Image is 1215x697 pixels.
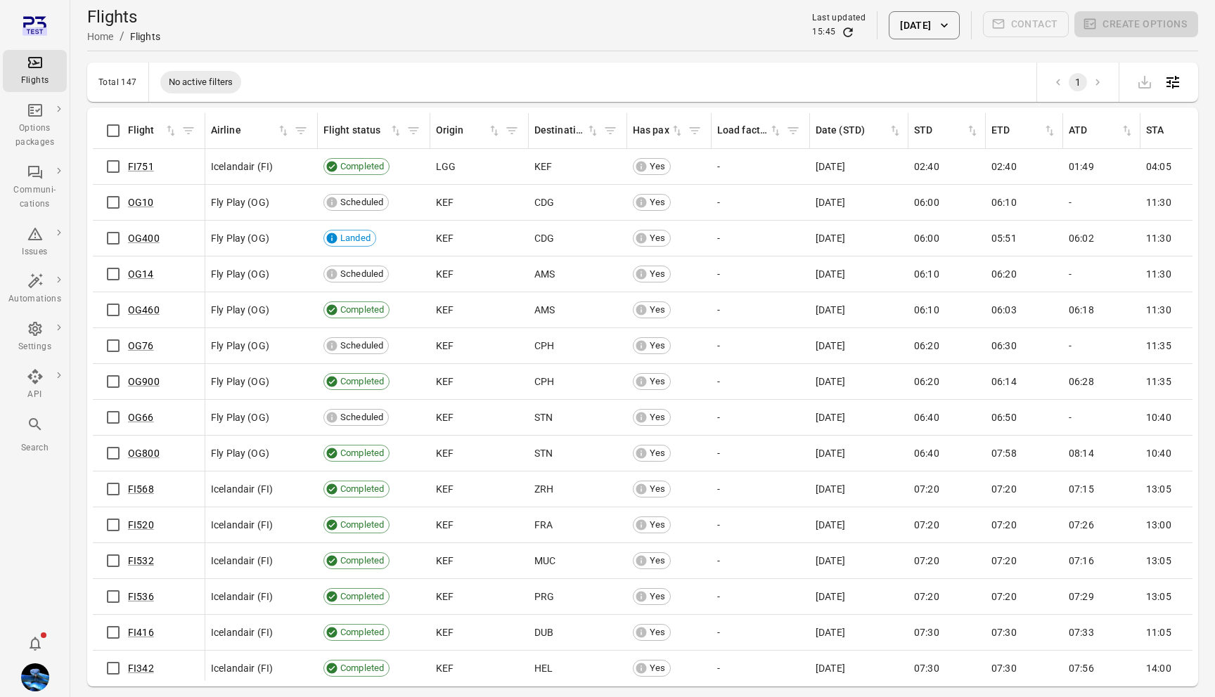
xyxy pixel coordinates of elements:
span: 07:30 [991,625,1017,639]
span: Please make a selection to export [1131,74,1159,88]
span: Fly Play (OG) [211,231,269,245]
span: Filter by origin [501,120,522,141]
span: [DATE] [816,482,845,496]
li: / [120,28,124,45]
span: 07:33 [1069,625,1094,639]
span: 06:30 [991,339,1017,353]
span: Yes [645,661,670,675]
span: Please make a selection to create an option package [1074,11,1198,39]
div: - [717,554,804,568]
span: 07:29 [1069,589,1094,604]
span: Yes [645,159,670,174]
span: KEF [436,374,454,389]
button: Filter by destination [600,120,621,141]
span: Flight status [323,123,403,138]
span: 11:30 [1146,195,1171,209]
img: shutterstock-1708408498.jpg [21,663,49,691]
span: 07:16 [1069,554,1094,568]
a: FI751 [128,161,154,172]
span: Completed [335,589,389,604]
div: STA [1146,123,1197,138]
a: Issues [3,221,67,263]
span: 13:05 [1146,589,1171,604]
span: Icelandair (FI) [211,554,273,568]
span: KEF [436,446,454,460]
span: Fly Play (OG) [211,374,269,389]
span: Completed [335,661,389,675]
a: OG460 [128,304,160,315]
div: Origin [436,123,487,138]
div: Has pax [633,123,670,138]
span: [DATE] [816,231,845,245]
span: Yes [645,374,670,389]
span: Filter by airline [290,120,311,141]
div: Sort by flight in ascending order [128,123,178,138]
span: KEF [436,410,454,424]
div: - [1069,267,1135,281]
button: [DATE] [889,11,959,39]
span: KEF [436,661,454,675]
span: Date (STD) [816,123,902,138]
span: Yes [645,339,670,353]
span: Yes [645,303,670,317]
div: Sort by ETD in ascending order [991,123,1057,138]
span: [DATE] [816,267,845,281]
span: [DATE] [816,446,845,460]
div: - [717,482,804,496]
button: Refresh data [841,25,855,39]
span: [DATE] [816,303,845,317]
span: 07:20 [991,589,1017,604]
span: KEF [436,625,454,639]
span: 07:20 [991,482,1017,496]
span: Yes [645,410,670,424]
span: 11:35 [1146,339,1171,353]
div: - [1069,410,1135,424]
span: KEF [436,303,454,317]
span: ZRH [534,482,553,496]
span: Fly Play (OG) [211,410,269,424]
span: Yes [645,482,670,496]
span: 06:14 [991,374,1017,389]
span: 07:15 [1069,482,1094,496]
span: 06:03 [991,303,1017,317]
a: Flights [3,50,67,92]
span: Completed [335,625,389,639]
span: 13:05 [1146,482,1171,496]
span: [DATE] [816,661,845,675]
span: 04:05 [1146,159,1171,174]
span: Fly Play (OG) [211,446,269,460]
span: [DATE] [816,159,845,174]
span: Scheduled [335,195,388,209]
span: 07:56 [1069,661,1094,675]
span: 13:05 [1146,554,1171,568]
span: STA [1146,123,1211,138]
span: Completed [335,374,389,389]
button: Notifications [21,630,49,658]
div: Sort by has pax in ascending order [633,123,684,138]
span: Landed [335,231,375,245]
span: 06:10 [991,195,1017,209]
div: - [717,625,804,639]
div: - [717,374,804,389]
span: Completed [335,159,389,174]
span: KEF [436,267,454,281]
span: STN [534,446,553,460]
span: Icelandair (FI) [211,159,273,174]
span: Fly Play (OG) [211,195,269,209]
span: 10:40 [1146,446,1171,460]
span: KEF [436,231,454,245]
span: Completed [335,482,389,496]
div: - [1069,339,1135,353]
div: Flight [128,123,164,138]
span: [DATE] [816,625,845,639]
div: Airline [211,123,276,138]
span: Scheduled [335,339,388,353]
span: 06:02 [1069,231,1094,245]
div: API [8,388,61,402]
span: 07:30 [914,661,939,675]
span: CDG [534,195,554,209]
div: Flights [130,30,160,44]
span: Origin [436,123,501,138]
button: Open table configuration [1159,68,1187,96]
span: 07:30 [914,625,939,639]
